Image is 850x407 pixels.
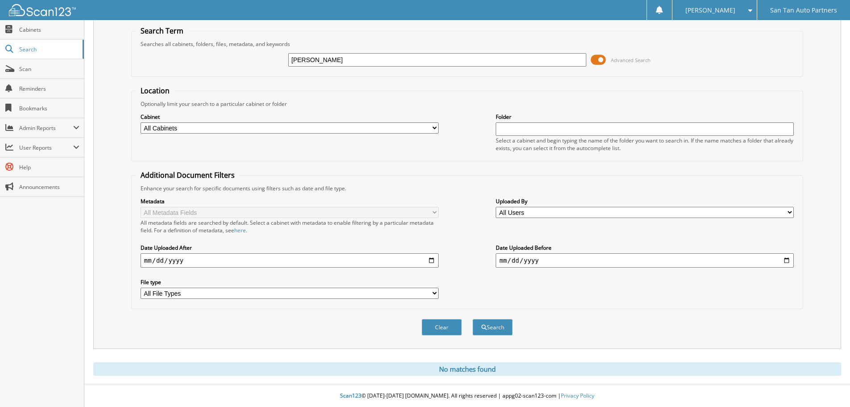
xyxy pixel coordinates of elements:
[136,100,798,108] div: Optionally limit your search to a particular cabinet or folder
[19,124,73,132] span: Admin Reports
[473,319,513,336] button: Search
[19,85,79,92] span: Reminders
[19,144,73,151] span: User Reports
[770,8,837,13] span: San Tan Auto Partners
[496,113,794,121] label: Folder
[19,65,79,73] span: Scan
[805,364,850,407] iframe: Chat Widget
[136,185,798,192] div: Enhance your search for specific documents using filters such as date and file type.
[19,164,79,171] span: Help
[93,362,841,376] div: No matches found
[685,8,735,13] span: [PERSON_NAME]
[141,113,439,121] label: Cabinet
[19,26,79,34] span: Cabinets
[611,57,651,63] span: Advanced Search
[136,86,174,96] legend: Location
[136,170,239,180] legend: Additional Document Filters
[141,244,439,252] label: Date Uploaded After
[84,385,850,407] div: © [DATE]-[DATE] [DOMAIN_NAME]. All rights reserved | appg02-scan123-com |
[340,392,361,399] span: Scan123
[141,253,439,268] input: start
[496,253,794,268] input: end
[19,46,78,53] span: Search
[141,219,439,234] div: All metadata fields are searched by default. Select a cabinet with metadata to enable filtering b...
[19,105,79,112] span: Bookmarks
[496,197,794,205] label: Uploaded By
[234,227,246,234] a: here
[19,183,79,191] span: Announcements
[141,197,439,205] label: Metadata
[422,319,462,336] button: Clear
[496,244,794,252] label: Date Uploaded Before
[141,278,439,286] label: File type
[136,40,798,48] div: Searches all cabinets, folders, files, metadata, and keywords
[9,4,76,16] img: scan123-logo-white.svg
[561,392,594,399] a: Privacy Policy
[496,137,794,152] div: Select a cabinet and begin typing the name of the folder you want to search in. If the name match...
[136,26,188,36] legend: Search Term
